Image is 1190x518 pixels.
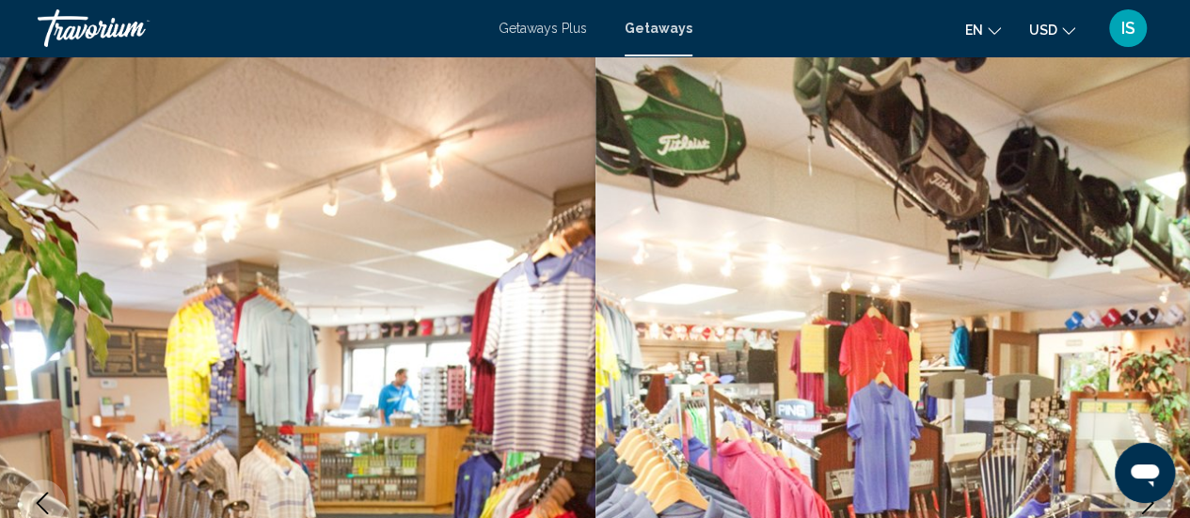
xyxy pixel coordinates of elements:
iframe: Button to launch messaging window [1115,443,1175,503]
a: Getaways Plus [499,21,587,36]
a: Getaways [625,21,692,36]
span: IS [1121,19,1135,38]
button: Change language [965,16,1001,43]
button: Change currency [1029,16,1075,43]
button: User Menu [1103,8,1152,48]
span: en [965,23,983,38]
span: USD [1029,23,1057,38]
a: Travorium [38,9,480,47]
